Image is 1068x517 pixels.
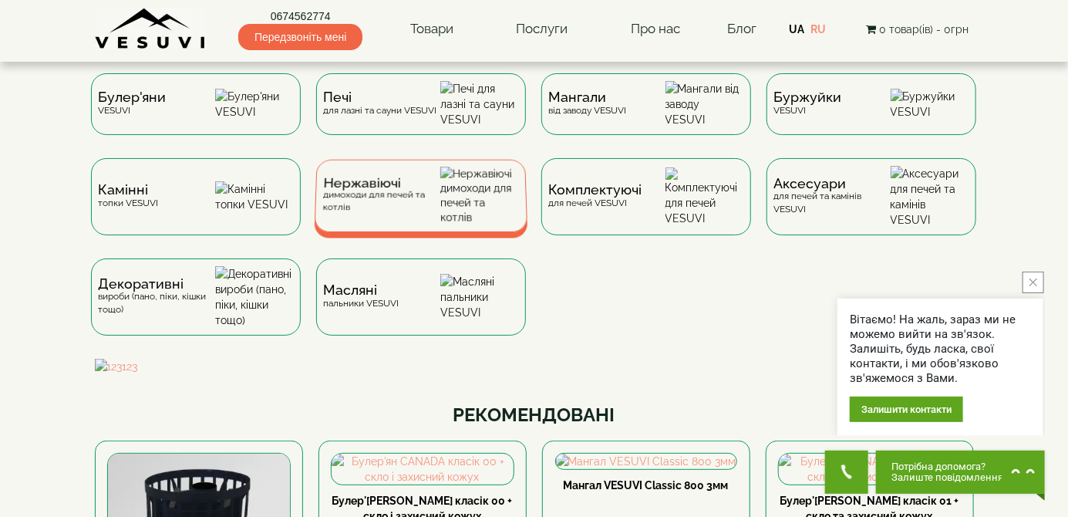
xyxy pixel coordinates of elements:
[500,12,583,47] a: Послуги
[549,184,642,196] span: Комплектуючі
[891,89,969,120] img: Буржуйки VESUVI
[215,181,293,212] img: Камінні топки VESUVI
[308,158,534,258] a: Нержавіючідимоходи для печей та котлів Нержавіючі димоходи для печей та котлів
[556,454,736,469] img: Мангал VESUVI Classic 800 3мм
[332,454,514,485] img: Булер'ян CANADA класік 00 + скло і захисний кожух
[99,278,215,290] span: Декоративні
[324,91,437,103] span: Печі
[440,81,518,127] img: Печі для лазні та сауни VESUVI
[549,91,627,117] div: від заводу VESUVI
[395,12,469,47] a: Товари
[876,451,1045,494] button: Chat button
[83,258,308,359] a: Декоративнівироби (пано, піки, кішки тощо) Декоративні вироби (пано, піки, кішки тощо)
[534,73,759,158] a: Мангаливід заводу VESUVI Мангали від заводу VESUVI
[891,166,969,228] img: Аксесуари для печей та камінів VESUVI
[861,21,973,38] button: 0 товар(ів) - 0грн
[665,167,743,226] img: Комплектуючі для печей VESUVI
[774,91,842,103] span: Буржуйки
[850,397,963,422] div: Залишити контакти
[774,91,842,117] div: VESUVI
[810,23,826,35] a: RU
[215,266,293,328] img: Декоративні вироби (пано, піки, кішки тощо)
[759,73,984,158] a: БуржуйкиVESUVI Буржуйки VESUVI
[774,177,891,216] div: для печей та камінів VESUVI
[665,81,743,127] img: Мангали від заводу VESUVI
[879,23,969,35] span: 0 товар(ів) - 0грн
[308,73,534,158] a: Печідля лазні та сауни VESUVI Печі для лазні та сауни VESUVI
[891,472,1003,483] span: Залиште повідомлення
[324,284,399,309] div: пальники VESUVI
[215,89,293,120] img: Булер'яни VESUVI
[83,73,308,158] a: Булер'яниVESUVI Булер'яни VESUVI
[83,158,308,258] a: Каміннітопки VESUVI Камінні топки VESUVI
[324,284,399,296] span: Масляні
[324,91,437,117] div: для лазні та сауни VESUVI
[759,158,984,258] a: Аксесуаридля печей та камінів VESUVI Аксесуари для печей та камінів VESUVI
[99,91,167,117] div: VESUVI
[95,359,974,374] img: 123123
[95,8,207,50] img: Завод VESUVI
[615,12,696,47] a: Про нас
[99,91,167,103] span: Булер'яни
[774,177,891,190] span: Аксесуари
[727,21,756,36] a: Блог
[323,177,440,189] span: Нержавіючі
[549,91,627,103] span: Мангали
[891,461,1003,472] span: Потрібна допомога?
[322,177,440,214] div: димоходи для печей та котлів
[99,184,159,209] div: топки VESUVI
[1023,272,1044,293] button: close button
[779,454,961,485] img: Булер'ян CANADA класік 01 + скло та захисний кожух
[99,184,159,196] span: Камінні
[789,23,804,35] a: UA
[850,313,1031,386] div: Вітаємо! На жаль, зараз ми не можемо вийти на зв'язок. Залишіть, будь ласка, свої контакти, і ми ...
[549,184,642,209] div: для печей VESUVI
[440,274,518,320] img: Масляні пальники VESUVI
[308,258,534,359] a: Масляніпальники VESUVI Масляні пальники VESUVI
[238,8,362,24] a: 0674562774
[99,278,215,316] div: вироби (пано, піки, кішки тощо)
[440,167,520,225] img: Нержавіючі димоходи для печей та котлів
[564,479,729,492] a: Мангал VESUVI Classic 800 3мм
[825,451,868,494] button: Get Call button
[534,158,759,258] a: Комплектуючідля печей VESUVI Комплектуючі для печей VESUVI
[238,24,362,50] span: Передзвоніть мені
